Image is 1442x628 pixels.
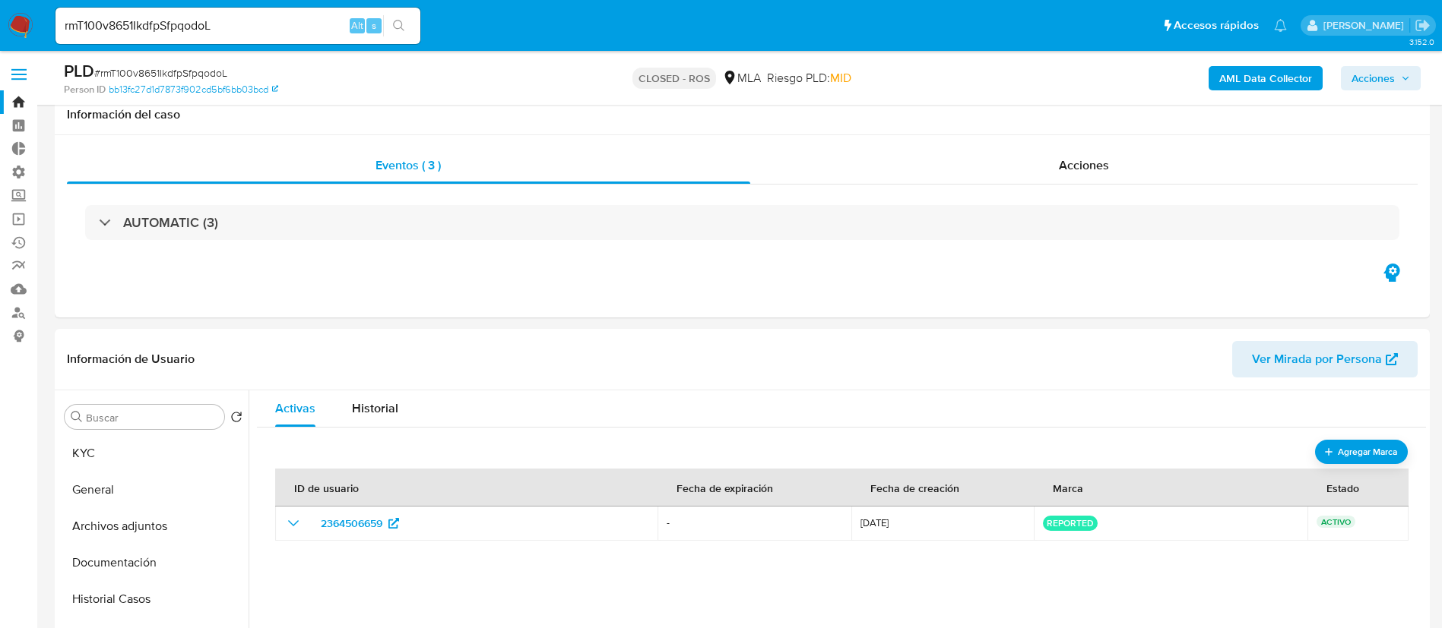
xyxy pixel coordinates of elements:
button: KYC [59,435,249,472]
button: Ver Mirada por Persona [1232,341,1418,377]
button: General [59,472,249,508]
button: AML Data Collector [1209,66,1323,90]
h1: Información del caso [67,107,1418,122]
input: Buscar usuario o caso... [55,16,420,36]
span: Riesgo PLD: [767,70,851,87]
button: Documentación [59,544,249,581]
button: Historial Casos [59,581,249,617]
b: Person ID [64,83,106,96]
span: Alt [351,18,363,33]
div: AUTOMATIC (3) [85,205,1399,240]
button: search-icon [383,15,414,36]
span: Acciones [1059,156,1109,174]
p: CLOSED - ROS [632,68,716,89]
span: Accesos rápidos [1174,17,1259,33]
span: MID [830,69,851,87]
button: Buscar [71,411,83,423]
b: AML Data Collector [1219,66,1312,90]
button: Acciones [1341,66,1421,90]
button: Archivos adjuntos [59,508,249,544]
span: Eventos ( 3 ) [376,156,441,174]
span: Ver Mirada por Persona [1252,341,1382,377]
a: Notificaciones [1274,19,1287,32]
span: Acciones [1352,66,1395,90]
h1: Información de Usuario [67,352,195,367]
button: Volver al orden por defecto [230,411,242,428]
a: bb13fc27d1d7873f902cd5bf6bb03bcd [109,83,278,96]
span: # rmT100v8651IkdfpSfpqodoL [94,65,227,80]
h3: AUTOMATIC (3) [123,214,218,231]
input: Buscar [86,411,218,424]
b: PLD [64,58,94,83]
span: s [372,18,376,33]
div: MLA [722,70,761,87]
a: Salir [1415,17,1431,33]
p: emmanuel.vitiello@mercadolibre.com [1323,18,1409,33]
